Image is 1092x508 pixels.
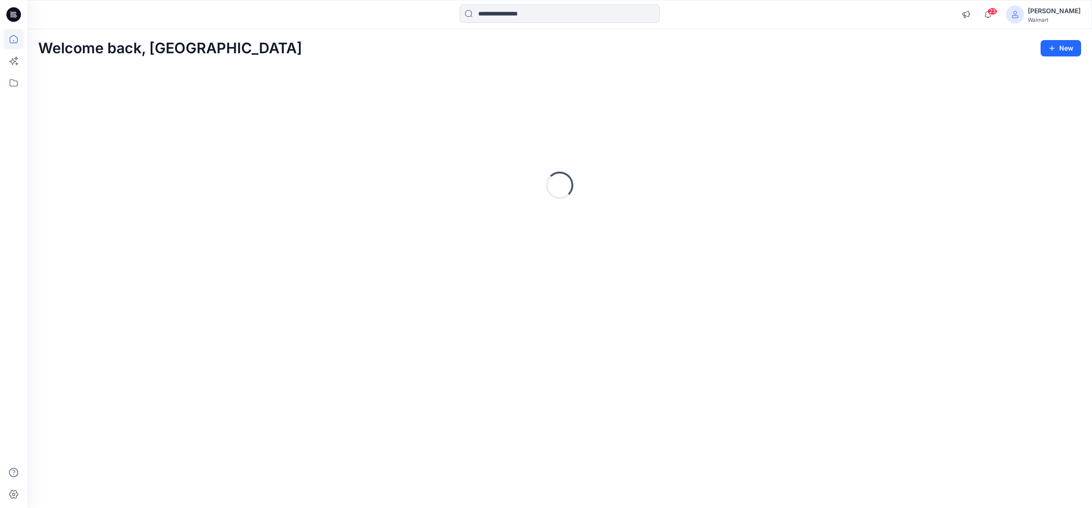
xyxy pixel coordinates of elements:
h2: Welcome back, [GEOGRAPHIC_DATA] [38,40,302,57]
div: [PERSON_NAME] [1028,5,1081,16]
div: Walmart [1028,16,1081,23]
svg: avatar [1011,11,1019,18]
button: New [1041,40,1081,56]
span: 23 [987,8,997,15]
